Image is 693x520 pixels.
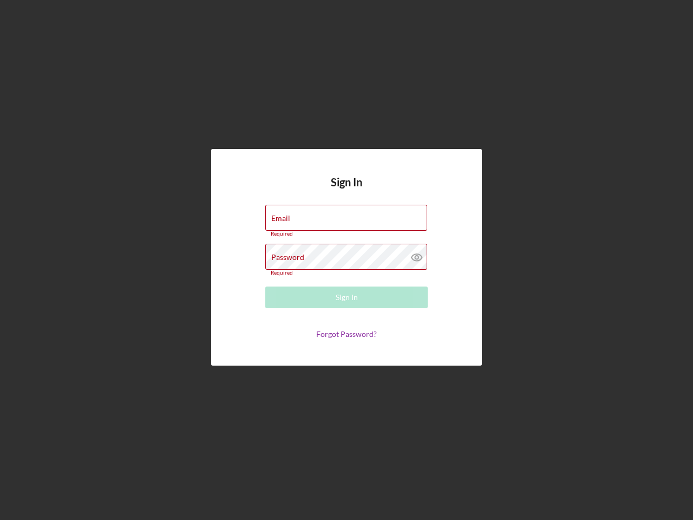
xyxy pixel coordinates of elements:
[265,231,428,237] div: Required
[316,329,377,339] a: Forgot Password?
[265,287,428,308] button: Sign In
[331,176,362,205] h4: Sign In
[336,287,358,308] div: Sign In
[265,270,428,276] div: Required
[271,214,290,223] label: Email
[271,253,304,262] label: Password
